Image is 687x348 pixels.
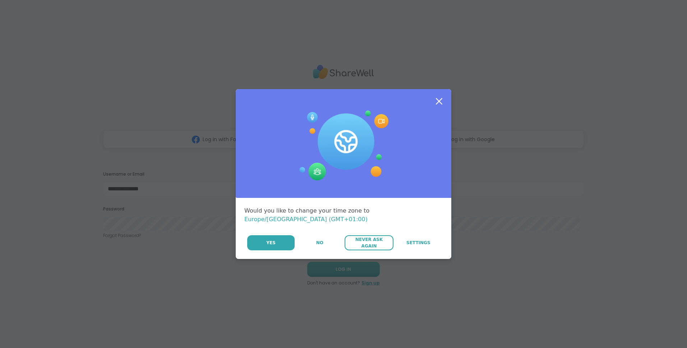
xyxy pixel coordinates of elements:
[394,235,443,250] a: Settings
[406,240,430,246] span: Settings
[345,235,393,250] button: Never Ask Again
[244,216,368,223] span: Europe/[GEOGRAPHIC_DATA] (GMT+01:00)
[266,240,276,246] span: Yes
[348,236,389,249] span: Never Ask Again
[299,111,388,181] img: Session Experience
[244,207,443,224] div: Would you like to change your time zone to
[247,235,295,250] button: Yes
[316,240,323,246] span: No
[295,235,344,250] button: No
